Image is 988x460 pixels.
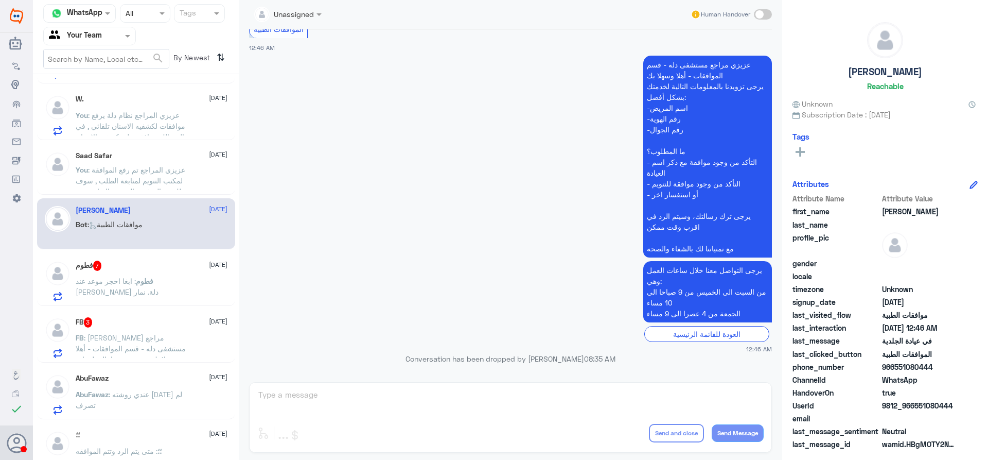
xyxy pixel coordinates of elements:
span: 0 [882,426,957,437]
h5: W. [76,95,84,104]
h5: ؛؛ [76,431,80,439]
span: 7 [93,261,102,271]
h6: Attributes [792,179,829,189]
span: 08:35 AM [584,354,615,363]
span: [DATE] [209,260,227,269]
img: yourTeam.svg [49,28,64,44]
span: : موافقات الطبية [87,220,143,229]
span: موافقات الطبية [882,310,957,320]
span: By Newest [169,49,213,70]
span: [DATE] [209,372,227,382]
span: [DATE] [209,317,227,326]
button: Send Message [712,424,764,442]
span: AbuFawaz [76,390,109,399]
i: check [10,403,23,415]
span: timezone [792,284,880,295]
span: Attribute Value [882,193,957,204]
span: Abdulmajeed [882,206,957,217]
span: 2025-09-14T21:46:21.044Z [882,322,957,333]
img: whatsapp.png [49,6,64,21]
span: null [882,258,957,269]
span: ChannelId [792,374,880,385]
h5: Saad Safar [76,151,112,160]
span: last_message_sentiment [792,426,880,437]
input: Search by Name, Local etc… [44,49,169,68]
h5: FB [76,317,93,328]
span: ؛؛ [157,447,162,455]
h6: Reachable [867,81,904,91]
span: 2 [882,374,957,385]
span: : متى يتم الرد وتتم الموافقه [76,447,157,455]
div: Tags [178,7,196,21]
img: defaultAdmin.png [882,232,908,258]
img: defaultAdmin.png [45,317,70,343]
span: null [882,271,957,282]
span: You [76,165,88,174]
img: defaultAdmin.png [45,206,70,232]
span: first_name [792,206,880,217]
span: Unknown [882,284,957,295]
span: null [882,413,957,424]
h6: Tags [792,132,809,141]
span: UserId [792,400,880,411]
button: Avatar [7,433,26,453]
h5: فطوم [76,261,102,271]
span: Subscription Date : [DATE] [792,109,978,120]
span: gender [792,258,880,269]
span: 2025-09-14T21:44:03.178Z [882,297,957,308]
button: search [152,50,164,67]
h5: Abdulmajeed [76,206,131,215]
span: last_message_id [792,439,880,450]
span: : عزيزي المراجع نظام دلة يرفع موافقات لكشفيه الاسنان تلقائي , في حال هنالك موافقة على كشفيه الاسن... [76,111,189,163]
span: 3 [84,317,93,328]
span: last_interaction [792,322,880,333]
span: wamid.HBgMOTY2NTUxMDgwNDQ0FQIAEhgUM0E0NUFGMTU1RjRCRjQ4MjA5RDMA [882,439,957,450]
span: email [792,413,880,424]
span: HandoverOn [792,387,880,398]
span: الموافقات الطبية [882,349,957,360]
span: : عزيزي المراجع تم رفع الموافقة لمكتب التنويم لمتابعة الطلب , سوف تصلك رسالة في حال تمت المتابعة ... [76,165,190,207]
span: في عيادة الجلدية [882,335,957,346]
span: last_clicked_button [792,349,880,360]
span: last_name [792,219,880,230]
div: العودة للقائمة الرئيسية [644,326,769,342]
span: profile_pic [792,232,880,256]
span: true [882,387,957,398]
span: phone_number [792,362,880,372]
span: last_visited_flow [792,310,880,320]
i: ⇅ [217,49,225,66]
h5: [PERSON_NAME] [848,66,922,78]
span: FB [76,333,84,342]
img: defaultAdmin.png [868,23,903,58]
span: 966551080444 [882,362,957,372]
span: You [76,111,88,120]
img: Widebot Logo [10,8,23,24]
span: 9812_966551080444 [882,400,957,411]
span: Attribute Name [792,193,880,204]
span: 12:46 AM [746,345,772,353]
span: 12:46 AM [249,44,275,51]
img: defaultAdmin.png [45,431,70,456]
span: : [PERSON_NAME] مراجع مستشفى دله - قسم الموافقات - أهلا وسهلا بك يرجى تزويدنا بالمعلومات التالية ... [76,333,191,450]
img: defaultAdmin.png [45,261,70,286]
span: Unknown [792,98,833,109]
span: الموافقات الطبية [254,25,304,33]
span: [DATE] [209,93,227,103]
p: Conversation has been dropped by [PERSON_NAME] [249,353,772,364]
p: 15/9/2025, 12:46 AM [643,56,772,258]
img: defaultAdmin.png [45,151,70,177]
img: defaultAdmin.png [45,374,70,400]
span: Bot [76,220,87,229]
span: : ابغا احجز موعد عند [PERSON_NAME] دلة. نمار [76,277,158,296]
span: Human Handover [701,10,750,19]
img: defaultAdmin.png [45,95,70,121]
span: فطوم [136,277,153,285]
button: Send and close [649,424,704,442]
span: [DATE] [209,150,227,159]
p: 15/9/2025, 12:46 AM [643,261,772,322]
span: : عندي روشته [DATE] لم تصرف [76,390,182,410]
h5: AbuFawaz [76,374,109,383]
span: [DATE] [209,429,227,438]
span: signup_date [792,297,880,308]
span: locale [792,271,880,282]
